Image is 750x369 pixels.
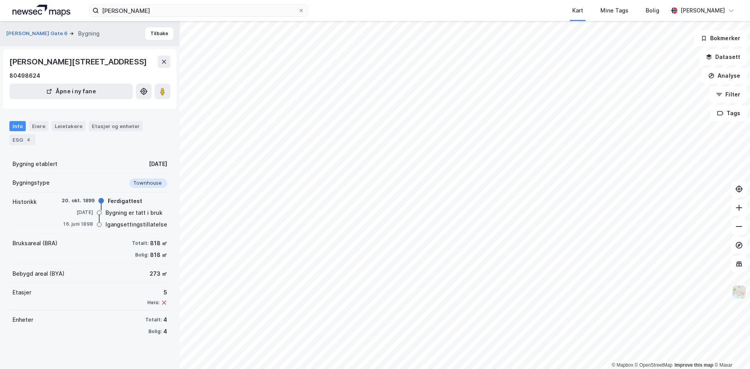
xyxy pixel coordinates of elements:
div: Bolig: [135,252,148,258]
div: Enheter [12,315,33,324]
button: Filter [709,87,747,102]
a: Mapbox [612,362,633,368]
img: Z [732,285,746,299]
div: Etasjer og enheter [92,123,140,130]
div: 5 [147,288,167,297]
div: Bebygd areal (BYA) [12,269,64,278]
div: Leietakere [52,121,86,131]
div: 80498624 [9,71,40,80]
iframe: Chat Widget [711,332,750,369]
button: Datasett [699,49,747,65]
div: Bygning etablert [12,159,57,169]
img: logo.a4113a55bc3d86da70a041830d287a7e.svg [12,5,70,16]
button: Tags [711,105,747,121]
div: Etasjer [12,288,31,297]
div: Heis: [147,299,159,306]
div: 818 ㎡ [150,250,167,260]
div: Bruksareal (BRA) [12,239,57,248]
div: 4 [25,136,32,144]
div: Info [9,121,26,131]
div: 16. juni 1898 [62,221,93,228]
div: [DATE] [149,159,167,169]
div: Kart [572,6,583,15]
a: OpenStreetMap [635,362,673,368]
button: Bokmerker [694,30,747,46]
div: Kontrollprogram for chat [711,332,750,369]
button: Åpne i ny fane [9,84,133,99]
div: 273 ㎡ [150,269,167,278]
input: Søk på adresse, matrikkel, gårdeiere, leietakere eller personer [99,5,298,16]
button: [PERSON_NAME] Gate 6 [6,30,69,37]
div: [PERSON_NAME] [680,6,725,15]
button: Tilbake [145,27,173,40]
div: ESG [9,134,36,145]
div: Bolig [646,6,659,15]
div: 4 [163,315,167,324]
button: Analyse [702,68,747,84]
div: 818 ㎡ [150,239,167,248]
div: Mine Tags [600,6,629,15]
div: Bygning er tatt i bruk [105,208,162,217]
a: Improve this map [675,362,713,368]
div: Eiere [29,121,48,131]
div: 20. okt. 1899 [62,197,95,204]
div: 4 [163,327,167,336]
div: Igangsettingstillatelse [105,220,167,229]
div: Totalt: [132,240,148,246]
div: Bygningstype [12,178,50,187]
div: Bolig: [148,328,162,335]
div: Bygning [78,29,100,38]
div: [DATE] [62,209,93,216]
div: Historikk [12,197,37,207]
div: Totalt: [145,317,162,323]
div: [PERSON_NAME][STREET_ADDRESS] [9,55,148,68]
div: Ferdigattest [108,196,142,206]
